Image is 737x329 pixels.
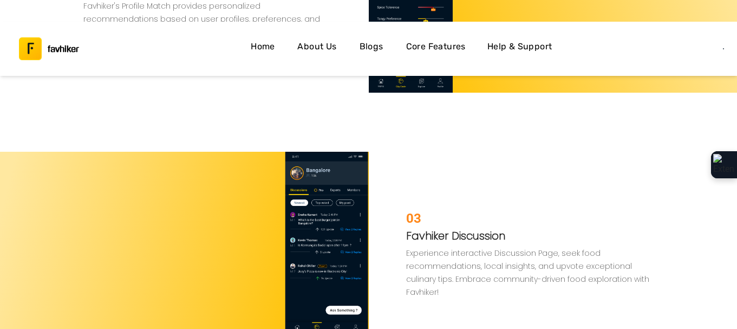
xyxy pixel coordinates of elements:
h4: About Us [297,40,336,54]
h4: Home [251,40,275,54]
h1: 03 [406,212,654,225]
a: Core Features [402,36,470,61]
a: Home [245,36,280,61]
button: Help & Support [483,36,557,61]
p: Experience interactive Discussion Page, seek food recommendations, local insights, and upvote exc... [406,247,654,299]
h4: Help & Support [487,40,552,54]
a: About Us [293,36,341,61]
h2: Favhiker Discussion [406,229,654,242]
h3: favhiker [48,45,79,53]
a: Blogs [354,36,389,61]
h4: Core Features [406,40,466,54]
h4: Blogs [360,40,383,54]
img: Extension Icon [713,154,735,176]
